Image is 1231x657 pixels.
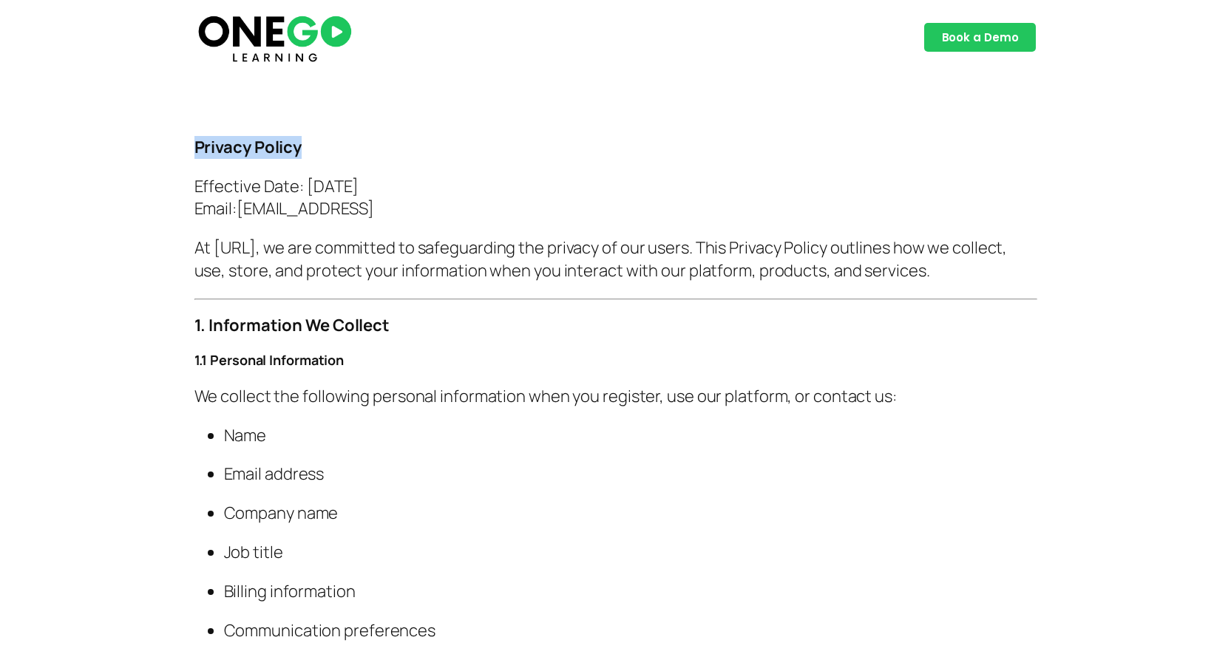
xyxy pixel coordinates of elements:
[224,541,1037,564] p: Job title
[194,236,1037,282] p: At [URL], we are committed to safeguarding the privacy of our users. This Privacy Policy outlines...
[194,175,1037,221] p: Effective Date: [DATE] Email:
[224,619,1037,642] p: Communication preferences
[194,314,390,336] strong: 1. Information We Collect
[224,424,1037,447] p: Name
[237,197,374,219] a: [EMAIL_ADDRESS]
[924,23,1037,52] a: Book a Demo
[194,351,345,369] strong: 1.1 Personal Information
[224,502,1037,525] p: Company name
[194,385,1037,408] p: We collect the following personal information when you register, use our platform, or contact us:
[942,32,1019,43] span: Book a Demo
[224,580,1037,603] p: Billing information
[194,136,302,158] strong: Privacy Policy
[224,463,1037,486] p: Email address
